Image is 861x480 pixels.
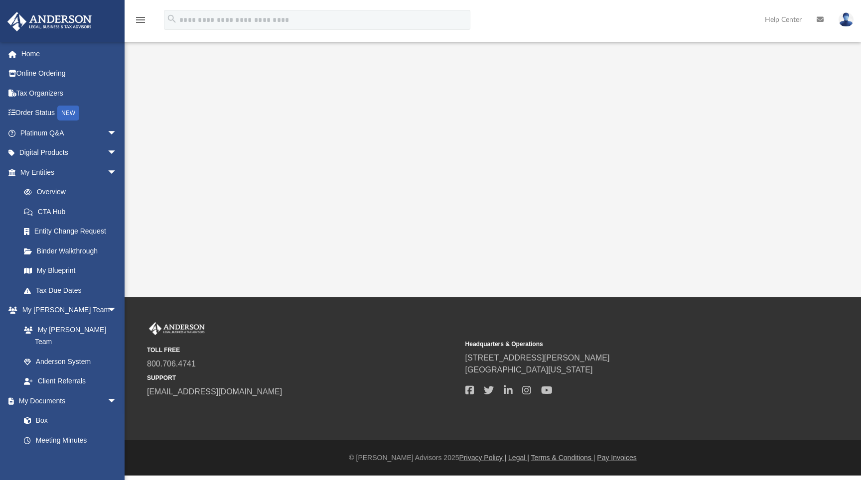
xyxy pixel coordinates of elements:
[107,123,127,143] span: arrow_drop_down
[147,360,196,368] a: 800.706.4741
[7,143,132,163] a: Digital Productsarrow_drop_down
[14,280,132,300] a: Tax Due Dates
[147,346,458,355] small: TOLL FREE
[14,241,132,261] a: Binder Walkthrough
[147,373,458,382] small: SUPPORT
[531,454,595,462] a: Terms & Conditions |
[107,391,127,411] span: arrow_drop_down
[135,19,146,26] a: menu
[465,340,777,349] small: Headquarters & Operations
[465,365,593,374] a: [GEOGRAPHIC_DATA][US_STATE]
[7,83,132,103] a: Tax Organizers
[14,222,132,241] a: Entity Change Request
[14,182,132,202] a: Overview
[107,300,127,321] span: arrow_drop_down
[14,371,127,391] a: Client Referrals
[14,320,122,352] a: My [PERSON_NAME] Team
[7,162,132,182] a: My Entitiesarrow_drop_down
[166,13,177,24] i: search
[7,103,132,123] a: Order StatusNEW
[135,14,146,26] i: menu
[7,300,127,320] a: My [PERSON_NAME] Teamarrow_drop_down
[14,261,127,281] a: My Blueprint
[57,106,79,120] div: NEW
[125,453,861,463] div: © [PERSON_NAME] Advisors 2025
[465,354,610,362] a: [STREET_ADDRESS][PERSON_NAME]
[4,12,95,31] img: Anderson Advisors Platinum Portal
[107,162,127,183] span: arrow_drop_down
[7,123,132,143] a: Platinum Q&Aarrow_drop_down
[7,44,132,64] a: Home
[147,322,207,335] img: Anderson Advisors Platinum Portal
[14,202,132,222] a: CTA Hub
[107,143,127,163] span: arrow_drop_down
[7,391,127,411] a: My Documentsarrow_drop_down
[508,454,529,462] a: Legal |
[597,454,636,462] a: Pay Invoices
[459,454,507,462] a: Privacy Policy |
[14,430,127,450] a: Meeting Minutes
[839,12,854,27] img: User Pic
[14,411,122,431] a: Box
[14,352,127,371] a: Anderson System
[7,64,132,84] a: Online Ordering
[147,387,282,396] a: [EMAIL_ADDRESS][DOMAIN_NAME]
